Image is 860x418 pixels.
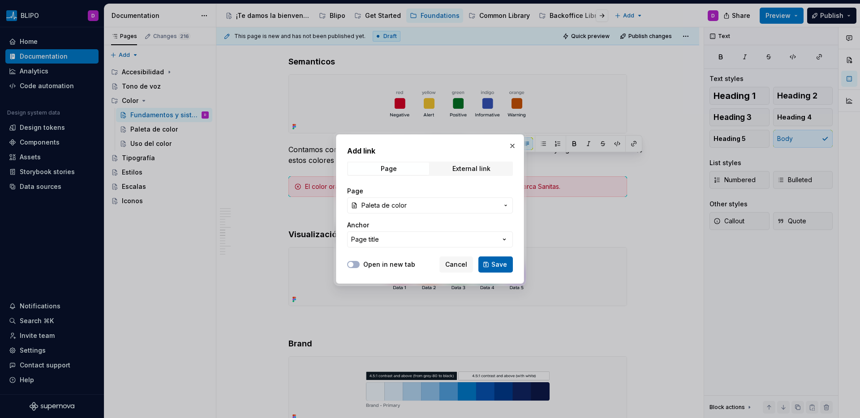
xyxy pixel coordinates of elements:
button: Save [478,256,513,273]
span: Cancel [445,260,467,269]
div: Page [381,165,397,172]
span: Save [491,260,507,269]
h2: Add link [347,145,513,156]
button: Paleta de color [347,197,513,213]
label: Anchor [347,221,369,230]
div: Page title [351,235,379,244]
button: Cancel [439,256,473,273]
button: Page title [347,231,513,247]
label: Open in new tab [363,260,415,269]
label: Page [347,187,363,196]
div: External link [452,165,490,172]
span: Paleta de color [361,201,407,210]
